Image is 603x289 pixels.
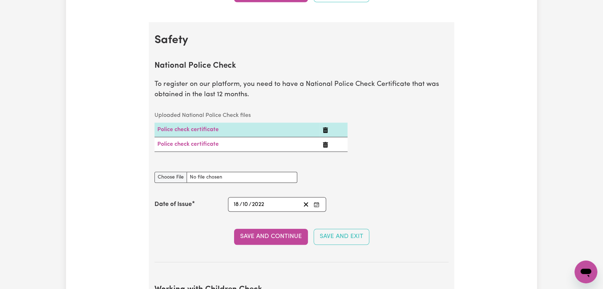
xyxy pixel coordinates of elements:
[154,61,449,71] h2: National Police Check
[300,200,311,209] button: Clear date
[252,200,265,209] input: ----
[311,200,321,209] button: Enter the Date of Issue of your National Police Check
[233,200,239,209] input: --
[154,200,192,209] label: Date of Issue
[239,201,242,208] span: /
[157,127,219,133] a: Police check certificate
[242,200,249,209] input: --
[234,229,308,244] button: Save and Continue
[154,79,449,100] p: To register on our platform, you need to have a National Police Check Certificate that was obtain...
[314,229,369,244] button: Save and Exit
[574,260,597,283] iframe: Button to launch messaging window
[157,141,219,147] a: Police check certificate
[154,33,449,47] h2: Safety
[323,140,328,149] button: Delete Police check certificate
[154,108,348,123] caption: Uploaded National Police Check files
[249,201,252,208] span: /
[323,125,328,134] button: Delete Police check certificate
